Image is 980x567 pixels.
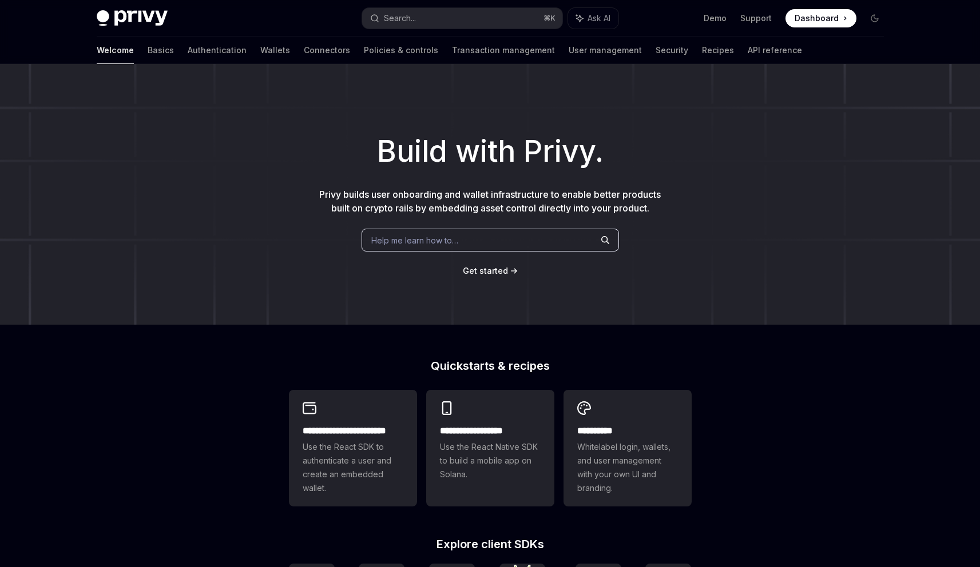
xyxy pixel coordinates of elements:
a: Welcome [97,37,134,64]
a: **** **** **** ***Use the React Native SDK to build a mobile app on Solana. [426,390,554,506]
a: **** *****Whitelabel login, wallets, and user management with your own UI and branding. [564,390,692,506]
button: Ask AI [568,8,618,29]
a: Recipes [702,37,734,64]
a: Demo [704,13,727,24]
a: API reference [748,37,802,64]
span: Dashboard [795,13,839,24]
span: Get started [463,266,508,275]
a: User management [569,37,642,64]
a: Connectors [304,37,350,64]
button: Search...⌘K [362,8,562,29]
a: Transaction management [452,37,555,64]
div: Search... [384,11,416,25]
h2: Explore client SDKs [289,538,692,550]
img: dark logo [97,10,168,26]
span: Help me learn how to… [371,234,458,246]
h2: Quickstarts & recipes [289,360,692,372]
a: Basics [148,37,174,64]
a: Authentication [188,37,247,64]
a: Wallets [260,37,290,64]
h1: Build with Privy. [18,129,962,174]
a: Get started [463,265,508,277]
a: Dashboard [785,9,856,27]
span: Ask AI [588,13,610,24]
a: Security [656,37,688,64]
span: Privy builds user onboarding and wallet infrastructure to enable better products built on crypto ... [319,189,661,214]
button: Toggle dark mode [866,9,884,27]
a: Policies & controls [364,37,438,64]
a: Support [740,13,772,24]
span: Use the React Native SDK to build a mobile app on Solana. [440,440,541,481]
span: Use the React SDK to authenticate a user and create an embedded wallet. [303,440,403,495]
span: ⌘ K [543,14,556,23]
span: Whitelabel login, wallets, and user management with your own UI and branding. [577,440,678,495]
